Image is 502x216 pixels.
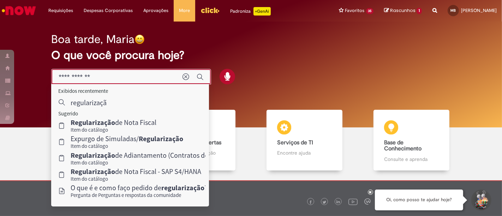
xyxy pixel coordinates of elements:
a: Tirar dúvidas Tirar dúvidas com Lupi Assist e Gen Ai [37,110,144,171]
span: Aprovações [143,7,168,14]
span: 1 [417,8,422,14]
a: Serviços de TI Encontre ajuda [251,110,358,171]
span: Despesas Corporativas [84,7,133,14]
span: More [179,7,190,14]
button: Iniciar Conversa de Suporte [470,190,491,211]
img: logo_footer_facebook.png [309,200,312,204]
img: ServiceNow [1,4,37,18]
a: Rascunhos [384,7,422,14]
a: Base de Conhecimento Consulte e aprenda [358,110,465,171]
img: click_logo_yellow_360x200.png [201,5,220,16]
div: Oi, como posso te ajudar hoje? [375,190,463,210]
span: Requisições [48,7,73,14]
img: logo_footer_linkedin.png [336,200,340,204]
h2: Boa tarde, Maria [51,33,135,46]
b: Serviços de TI [277,139,313,146]
div: Padroniza [230,7,271,16]
span: Rascunhos [390,7,416,14]
b: Base de Conhecimento [384,139,422,152]
span: Favoritos [345,7,365,14]
img: logo_footer_youtube.png [348,197,358,206]
img: happy-face.png [135,34,145,44]
img: logo_footer_twitter.png [323,200,326,204]
p: Encontre ajuda [277,149,331,156]
img: logo_footer_workplace.png [364,198,371,205]
span: 35 [366,8,374,14]
p: Consulte e aprenda [384,156,438,163]
p: +GenAi [253,7,271,16]
span: [PERSON_NAME] [461,7,497,13]
h2: O que você procura hoje? [51,49,451,61]
span: MB [451,8,456,13]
